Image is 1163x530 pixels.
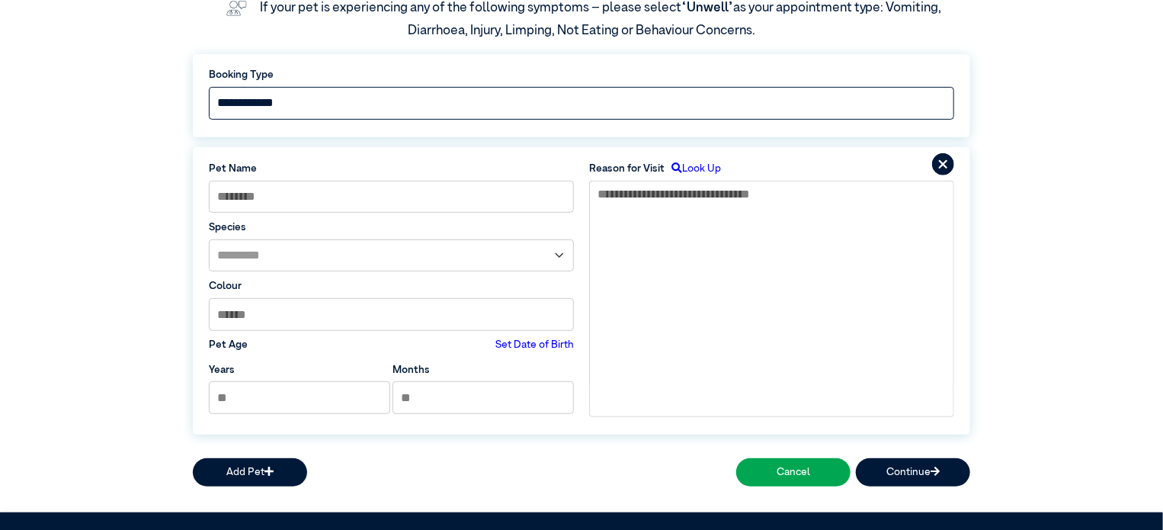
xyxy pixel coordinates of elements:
label: Set Date of Birth [495,337,574,352]
label: If your pet is experiencing any of the following symptoms – please select as your appointment typ... [260,2,944,37]
label: Species [209,220,574,235]
label: Colour [209,278,574,294]
button: Add Pet [193,458,307,487]
span: “Unwell” [681,2,733,14]
label: Pet Age [209,337,248,352]
label: Booking Type [209,67,954,82]
label: Reason for Visit [589,161,665,176]
button: Continue [856,458,970,487]
label: Months [392,362,430,377]
button: Cancel [736,458,851,487]
label: Years [209,362,235,377]
label: Pet Name [209,161,574,176]
label: Look Up [665,161,721,176]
